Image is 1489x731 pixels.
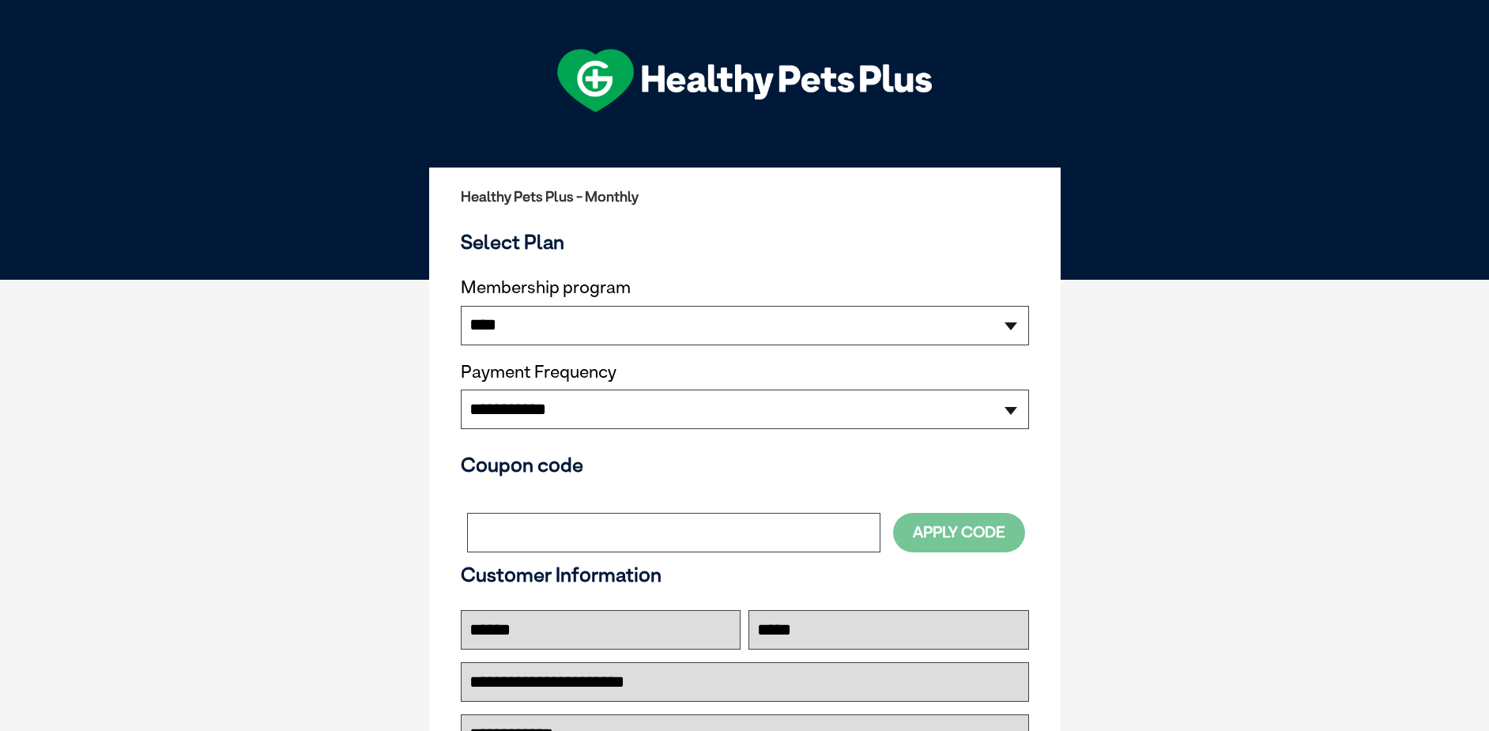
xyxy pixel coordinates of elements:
img: hpp-logo-landscape-green-white.png [557,49,932,112]
h3: Customer Information [461,563,1029,586]
h3: Select Plan [461,230,1029,254]
label: Membership program [461,277,1029,298]
button: Apply Code [893,513,1025,552]
h2: Healthy Pets Plus - Monthly [461,189,1029,205]
h3: Coupon code [461,453,1029,477]
label: Payment Frequency [461,362,616,382]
